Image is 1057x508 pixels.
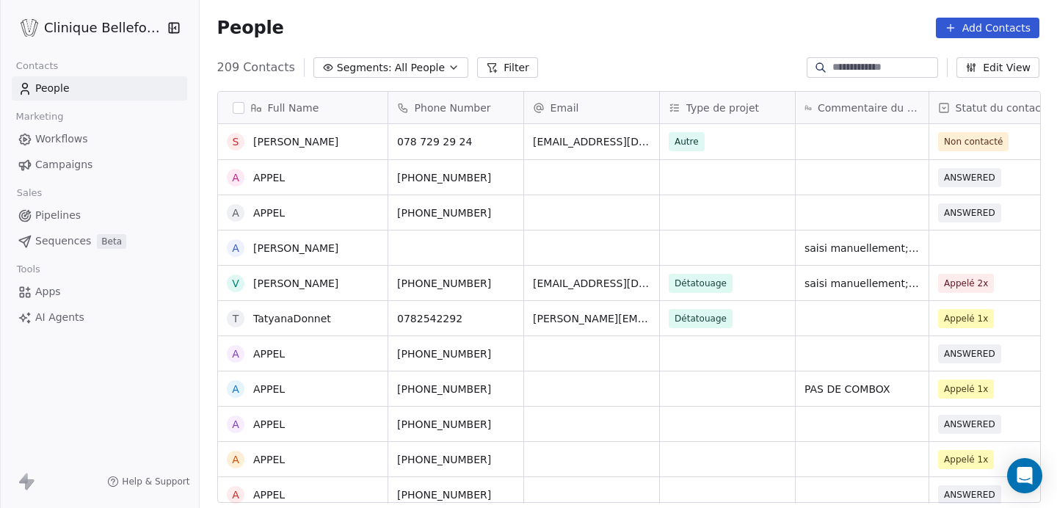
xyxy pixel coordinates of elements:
span: Appelé 1x [944,312,988,325]
span: Tools [10,258,46,280]
img: Logo_Bellefontaine_Black.png [21,19,38,37]
span: Pipelines [35,208,81,223]
a: AI Agents [12,305,187,330]
span: 078 729 29 24 [397,134,472,149]
span: [PHONE_NUMBER] [397,346,491,361]
span: 209 Contacts [217,59,295,76]
span: Statut du contact [956,101,1045,115]
span: Sequences [35,233,91,249]
span: Contacts [10,55,65,77]
span: Détatouage [675,312,727,325]
span: ANSWERED [944,171,995,184]
span: People [217,17,284,39]
span: Appelé 1x [944,453,988,466]
span: ANSWERED [944,206,995,219]
span: Apps [35,284,61,300]
span: Segments: [337,60,392,76]
span: [PHONE_NUMBER] [397,417,491,432]
span: [PHONE_NUMBER] [397,170,491,185]
div: Commentaire du collaborateur [796,92,929,123]
span: Commentaire du collaborateur [818,101,920,115]
a: Campaigns [12,153,187,177]
span: saisi manuellement; pas joignable, msg combox + email avec le devis & info détat.- ED [804,276,920,291]
a: Pipelines [12,203,187,228]
span: [EMAIL_ADDRESS][DOMAIN_NAME] [533,276,650,291]
div: Phone Number [388,92,523,123]
div: Email [524,92,659,123]
span: [PHONE_NUMBER] [397,382,491,396]
span: Full Name [268,101,319,115]
a: Workflows [12,127,187,151]
span: Campaigns [35,157,92,173]
button: Add Contacts [936,18,1039,38]
span: Marketing [10,106,70,128]
span: [PERSON_NAME][EMAIL_ADDRESS][DOMAIN_NAME] [533,311,650,326]
span: Sales [10,182,48,204]
span: ANSWERED [944,488,995,501]
span: All People [395,60,445,76]
span: Détatouage [675,277,727,290]
div: Full Name [218,92,388,123]
span: [PHONE_NUMBER] [397,276,491,291]
span: Workflows [35,131,88,147]
span: PAS DE COMBOX [804,382,890,396]
span: Clinique Bellefontaine [44,18,164,37]
span: Autre [675,135,699,148]
span: saisi manuellement; ne souhaite pas être rappelée, email envoyé : demande de photos [804,241,920,255]
a: Apps [12,280,187,304]
div: grid [218,124,388,504]
span: ANSWERED [944,418,995,431]
span: [EMAIL_ADDRESS][DOMAIN_NAME] [533,134,650,149]
span: [PHONE_NUMBER] [397,206,491,220]
span: ANSWERED [944,347,995,360]
span: Phone Number [415,101,491,115]
div: Type de projet [660,92,795,123]
span: [PHONE_NUMBER] [397,452,491,467]
button: Filter [477,57,538,78]
span: Help & Support [122,476,189,487]
span: 0782542292 [397,311,462,326]
span: [PHONE_NUMBER] [397,487,491,502]
a: SequencesBeta [12,229,187,253]
span: Email [551,101,579,115]
span: Non contacté [944,135,1003,148]
span: Beta [97,234,126,249]
span: Type de projet [686,101,759,115]
div: Open Intercom Messenger [1007,458,1042,493]
span: Appelé 1x [944,382,988,396]
button: Edit View [956,57,1039,78]
button: Clinique Bellefontaine [18,15,157,40]
span: AI Agents [35,310,84,325]
span: People [35,81,70,96]
a: Help & Support [107,476,189,487]
span: Appelé 2x [944,277,988,290]
a: People [12,76,187,101]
